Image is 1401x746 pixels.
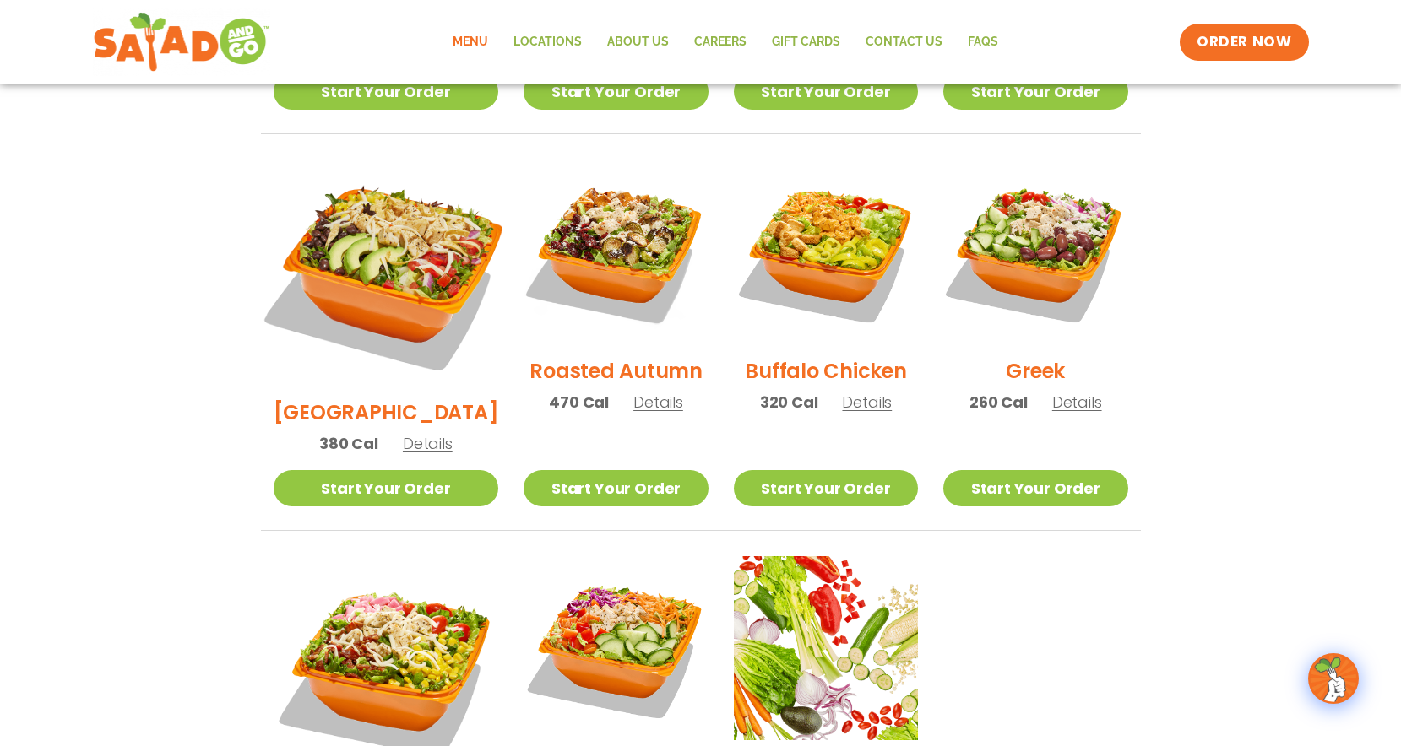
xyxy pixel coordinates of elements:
[943,159,1127,343] img: Product photo for Greek Salad
[853,23,955,62] a: Contact Us
[1197,32,1291,52] span: ORDER NOW
[943,73,1127,110] a: Start Your Order
[524,73,708,110] a: Start Your Order
[943,470,1127,506] a: Start Your Order
[319,432,378,455] span: 380 Cal
[1006,356,1065,386] h2: Greek
[93,8,271,76] img: new-SAG-logo-768×292
[529,356,703,386] h2: Roasted Autumn
[524,159,708,343] img: Product photo for Roasted Autumn Salad
[501,23,595,62] a: Locations
[969,391,1028,414] span: 260 Cal
[253,140,518,404] img: Product photo for BBQ Ranch Salad
[440,23,501,62] a: Menu
[745,356,906,386] h2: Buffalo Chicken
[403,433,453,454] span: Details
[274,470,499,506] a: Start Your Order
[524,556,708,740] img: Product photo for Thai Salad
[1310,655,1357,702] img: wpChatIcon
[595,23,681,62] a: About Us
[681,23,759,62] a: Careers
[524,470,708,506] a: Start Your Order
[759,23,853,62] a: GIFT CARDS
[734,470,918,506] a: Start Your Order
[1052,392,1102,413] span: Details
[734,159,918,343] img: Product photo for Buffalo Chicken Salad
[1180,24,1308,61] a: ORDER NOW
[734,73,918,110] a: Start Your Order
[633,392,683,413] span: Details
[274,73,499,110] a: Start Your Order
[955,23,1011,62] a: FAQs
[274,397,499,427] h2: [GEOGRAPHIC_DATA]
[734,556,918,740] img: Product photo for Build Your Own
[842,392,892,413] span: Details
[760,391,818,414] span: 320 Cal
[440,23,1011,62] nav: Menu
[549,391,609,414] span: 470 Cal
